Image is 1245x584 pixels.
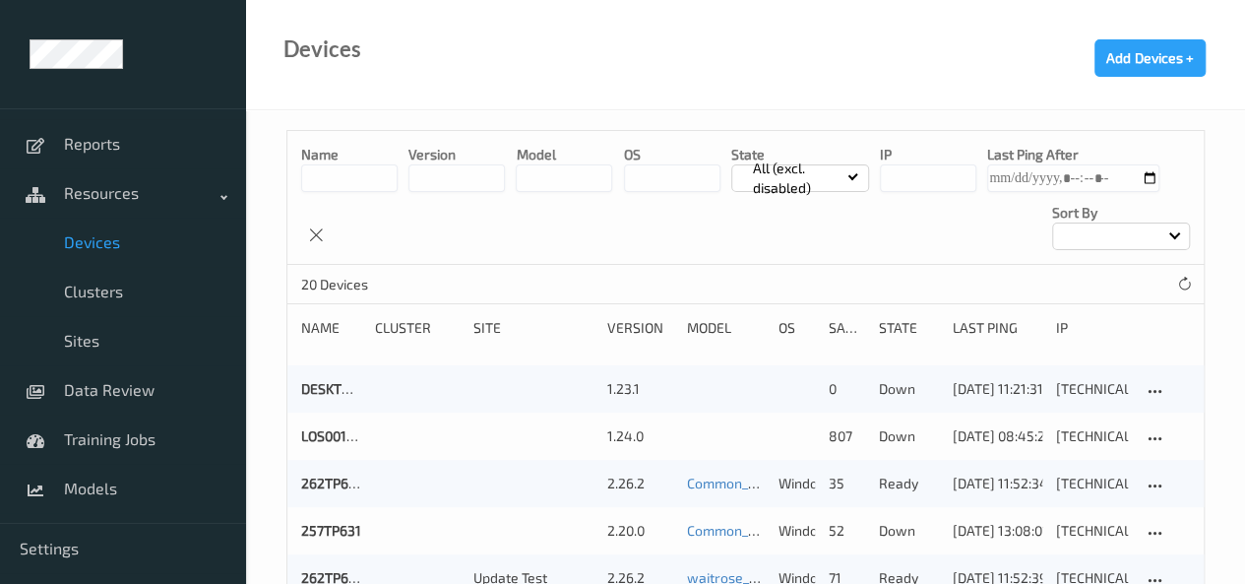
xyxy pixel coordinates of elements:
[829,318,865,338] div: Samples
[301,380,418,397] a: DESKTOP-1L0PT8G
[607,426,673,446] div: 1.24.0
[301,145,398,164] p: Name
[778,521,815,541] p: windows
[778,474,815,493] p: windows
[880,145,976,164] p: IP
[746,159,848,198] p: All (excl. disabled)
[778,318,815,338] div: OS
[1056,521,1128,541] div: [TECHNICAL_ID]
[952,318,1042,338] div: Last Ping
[301,318,361,338] div: Name
[1056,426,1128,446] div: [TECHNICAL_ID]
[301,275,449,294] p: 20 Devices
[687,475,787,491] a: Common_Model
[301,427,417,444] a: LOS00187dd9cd4b
[1056,474,1128,493] div: [TECHNICAL_ID]
[878,379,938,399] p: down
[952,474,1042,493] div: [DATE] 11:52:34
[516,145,612,164] p: model
[952,379,1042,399] div: [DATE] 11:21:31
[624,145,720,164] p: OS
[952,426,1042,446] div: [DATE] 08:45:21
[375,318,459,338] div: Cluster
[829,474,865,493] div: 35
[878,521,938,541] p: down
[952,521,1042,541] div: [DATE] 13:08:01
[829,426,865,446] div: 807
[1056,379,1128,399] div: [TECHNICAL_ID]
[878,474,938,493] p: ready
[301,475,364,491] a: 262TP602
[607,318,673,338] div: version
[607,521,673,541] div: 2.20.0
[408,145,505,164] p: version
[878,426,938,446] p: down
[1094,39,1206,77] button: Add Devices +
[829,379,865,399] div: 0
[829,521,865,541] div: 52
[472,318,592,338] div: Site
[687,318,765,338] div: Model
[1052,203,1190,223] p: Sort by
[878,318,938,338] div: State
[283,39,361,59] div: Devices
[607,379,673,399] div: 1.23.1
[301,522,361,539] a: 257TP631
[607,474,673,493] div: 2.26.2
[687,522,787,539] a: Common_Model
[987,145,1159,164] p: Last Ping After
[1056,318,1128,338] div: ip
[731,145,869,164] p: State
